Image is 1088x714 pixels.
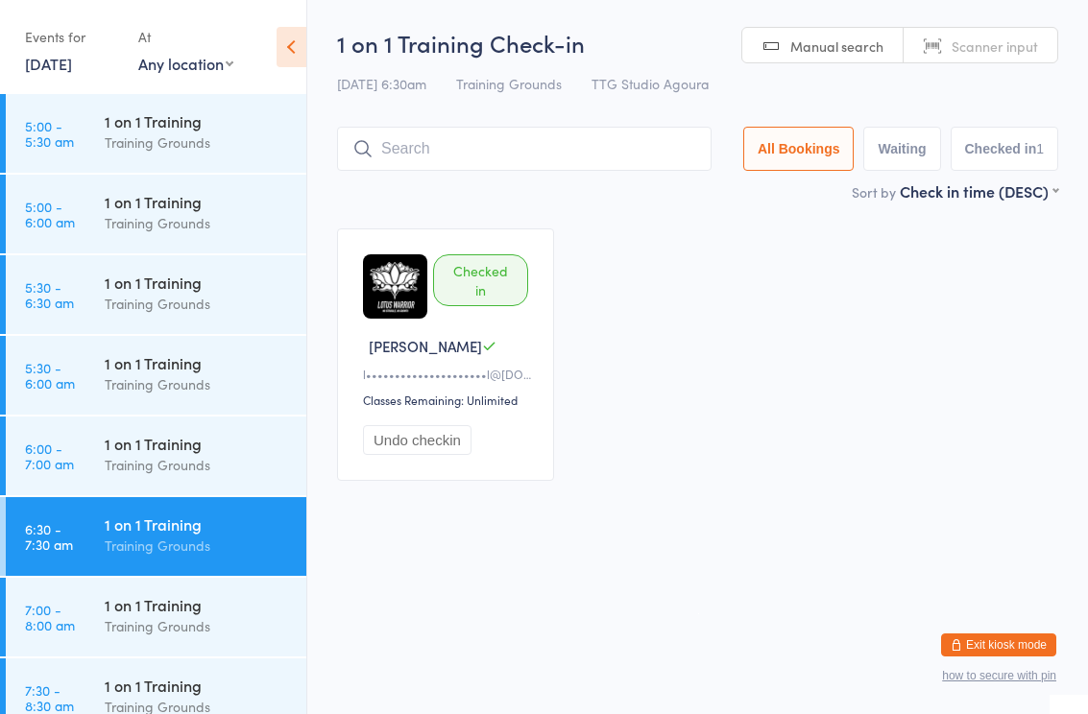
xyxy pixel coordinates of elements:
[105,191,290,212] div: 1 on 1 Training
[6,255,306,334] a: 5:30 -6:30 am1 on 1 TrainingTraining Grounds
[105,293,290,315] div: Training Grounds
[852,182,896,202] label: Sort by
[138,21,233,53] div: At
[941,633,1056,656] button: Exit kiosk mode
[105,433,290,454] div: 1 on 1 Training
[456,74,562,93] span: Training Grounds
[25,199,75,229] time: 5:00 - 6:00 am
[6,578,306,656] a: 7:00 -8:00 am1 on 1 TrainingTraining Grounds
[25,21,119,53] div: Events for
[433,254,528,306] div: Checked in
[942,669,1056,682] button: how to secure with pin
[337,27,1058,59] h2: 1 on 1 Training Check-in
[25,53,72,74] a: [DATE]
[1036,141,1044,156] div: 1
[952,36,1038,56] span: Scanner input
[6,416,306,495] a: 6:00 -7:00 am1 on 1 TrainingTraining Grounds
[105,352,290,373] div: 1 on 1 Training
[900,180,1058,202] div: Check in time (DESC)
[363,425,471,455] button: Undo checkin
[6,336,306,415] a: 5:30 -6:00 am1 on 1 TrainingTraining Grounds
[25,521,73,552] time: 6:30 - 7:30 am
[363,254,427,319] img: image1720832481.png
[105,675,290,696] div: 1 on 1 Training
[592,74,709,93] span: TTG Studio Agoura
[6,175,306,253] a: 5:00 -6:00 am1 on 1 TrainingTraining Grounds
[105,535,290,557] div: Training Grounds
[363,366,534,382] div: l•••••••••••••••••••••l@[DOMAIN_NAME]
[105,212,290,234] div: Training Grounds
[25,682,74,713] time: 7:30 - 8:30 am
[105,615,290,637] div: Training Grounds
[105,373,290,395] div: Training Grounds
[105,594,290,615] div: 1 on 1 Training
[951,127,1059,171] button: Checked in1
[337,127,712,171] input: Search
[369,336,482,356] span: [PERSON_NAME]
[6,94,306,173] a: 5:00 -5:30 am1 on 1 TrainingTraining Grounds
[25,440,74,471] time: 6:00 - 7:00 am
[105,110,290,131] div: 1 on 1 Training
[138,53,233,74] div: Any location
[25,279,74,310] time: 5:30 - 6:30 am
[337,74,426,93] span: [DATE] 6:30am
[6,497,306,576] a: 6:30 -7:30 am1 on 1 TrainingTraining Grounds
[25,360,75,391] time: 5:30 - 6:00 am
[363,392,534,408] div: Classes Remaining: Unlimited
[743,127,855,171] button: All Bookings
[105,513,290,535] div: 1 on 1 Training
[863,127,940,171] button: Waiting
[105,272,290,293] div: 1 on 1 Training
[105,454,290,476] div: Training Grounds
[105,131,290,154] div: Training Grounds
[25,118,74,149] time: 5:00 - 5:30 am
[25,602,75,632] time: 7:00 - 8:00 am
[790,36,883,56] span: Manual search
